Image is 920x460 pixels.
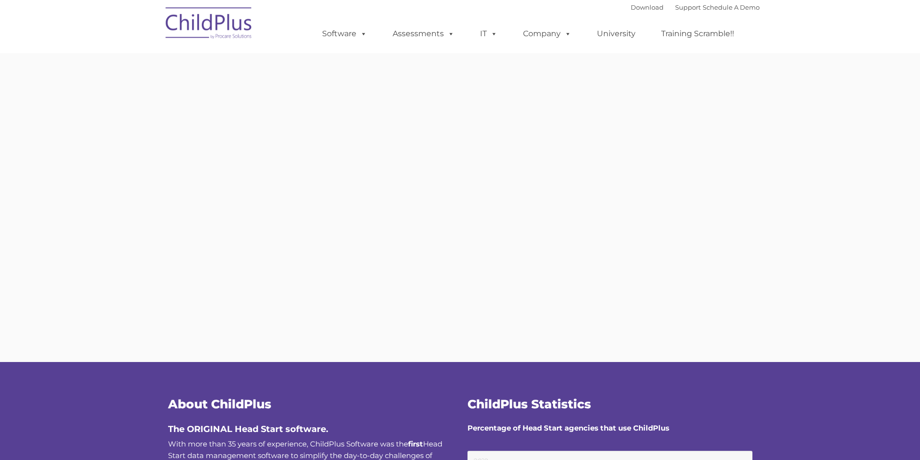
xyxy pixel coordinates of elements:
span: The ORIGINAL Head Start software. [168,424,328,434]
a: Schedule A Demo [703,3,760,11]
font: | [631,3,760,11]
b: first [408,439,423,448]
span: About ChildPlus [168,397,271,411]
a: Support [675,3,701,11]
a: Download [631,3,664,11]
a: University [587,24,645,43]
a: Software [312,24,377,43]
span: ChildPlus Statistics [467,397,591,411]
a: Company [513,24,581,43]
strong: Percentage of Head Start agencies that use ChildPlus [467,423,669,432]
img: ChildPlus by Procare Solutions [161,0,257,49]
a: Training Scramble!! [651,24,744,43]
a: IT [470,24,507,43]
a: Assessments [383,24,464,43]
